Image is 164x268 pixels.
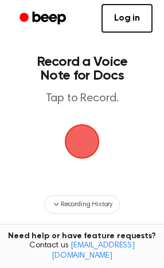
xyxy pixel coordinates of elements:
span: Recording History [61,199,112,210]
p: Tap to Record. [21,92,143,106]
a: [EMAIL_ADDRESS][DOMAIN_NAME] [52,242,135,260]
button: Recording History [44,195,120,214]
span: Contact us [7,241,157,261]
a: Beep [11,7,76,30]
h1: Record a Voice Note for Docs [21,55,143,82]
a: Log in [101,4,153,33]
button: Beep Logo [65,124,99,159]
